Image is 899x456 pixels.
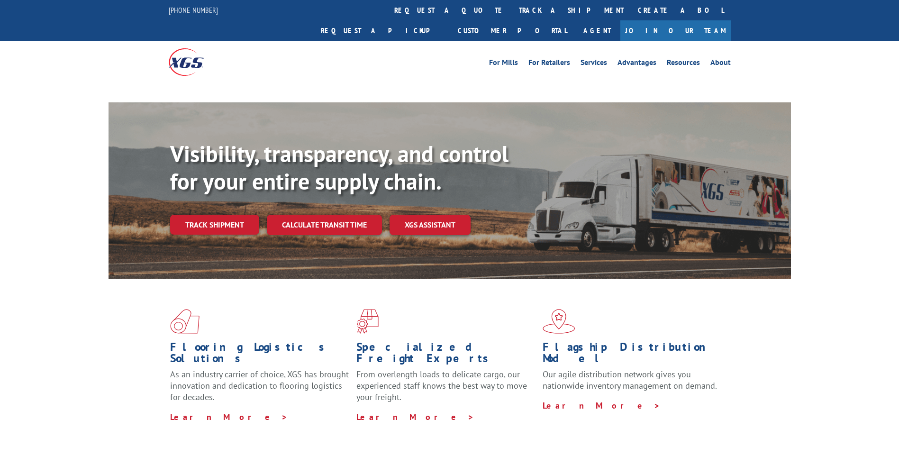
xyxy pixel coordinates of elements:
a: Learn More > [356,411,474,422]
a: About [710,59,731,69]
a: For Retailers [528,59,570,69]
img: xgs-icon-focused-on-flooring-red [356,309,379,334]
a: Resources [667,59,700,69]
a: Customer Portal [451,20,574,41]
span: Our agile distribution network gives you nationwide inventory management on demand. [543,369,717,391]
a: For Mills [489,59,518,69]
h1: Specialized Freight Experts [356,341,536,369]
a: Learn More > [170,411,288,422]
span: As an industry carrier of choice, XGS has brought innovation and dedication to flooring logistics... [170,369,349,402]
a: Join Our Team [620,20,731,41]
a: [PHONE_NUMBER] [169,5,218,15]
a: Track shipment [170,215,259,235]
a: Request a pickup [314,20,451,41]
img: xgs-icon-total-supply-chain-intelligence-red [170,309,200,334]
a: Learn More > [543,400,661,411]
a: XGS ASSISTANT [390,215,471,235]
a: Services [581,59,607,69]
a: Agent [574,20,620,41]
b: Visibility, transparency, and control for your entire supply chain. [170,139,509,196]
a: Advantages [617,59,656,69]
h1: Flooring Logistics Solutions [170,341,349,369]
p: From overlength loads to delicate cargo, our experienced staff knows the best way to move your fr... [356,369,536,411]
h1: Flagship Distribution Model [543,341,722,369]
img: xgs-icon-flagship-distribution-model-red [543,309,575,334]
a: Calculate transit time [267,215,382,235]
